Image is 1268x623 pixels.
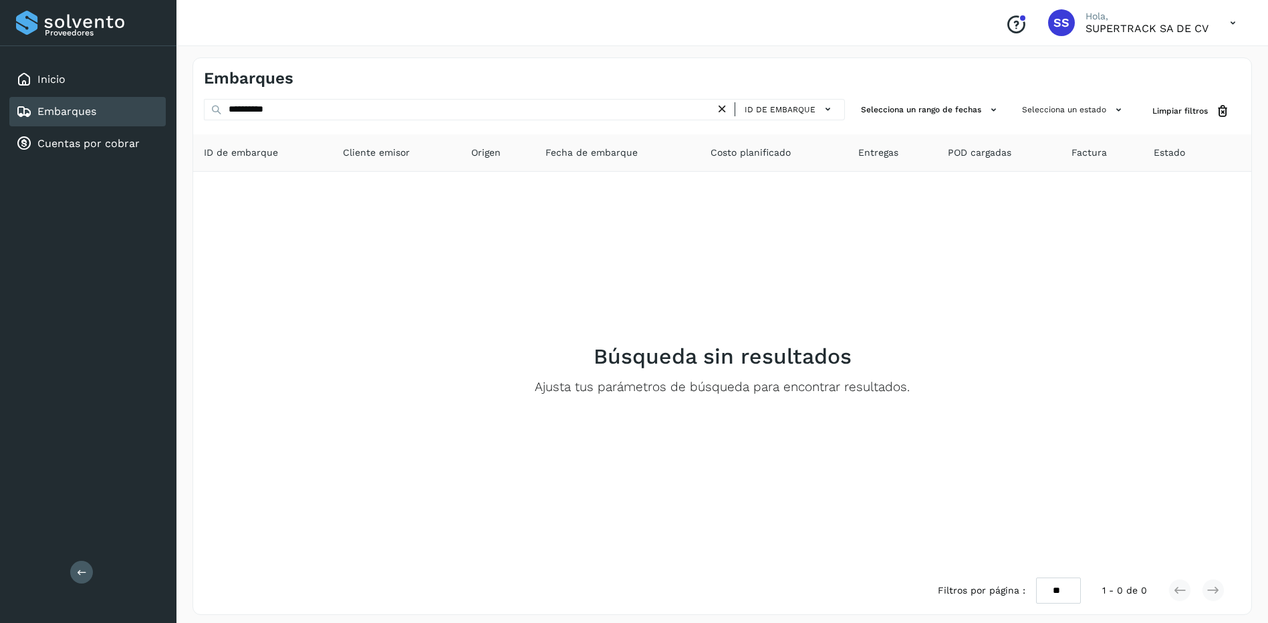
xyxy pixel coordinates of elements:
span: Origen [471,146,501,160]
h2: Búsqueda sin resultados [594,344,852,369]
a: Embarques [37,105,96,118]
span: POD cargadas [948,146,1011,160]
button: ID de embarque [741,100,839,119]
div: Inicio [9,65,166,94]
span: ID de embarque [204,146,278,160]
a: Cuentas por cobrar [37,137,140,150]
p: Proveedores [45,28,160,37]
h4: Embarques [204,69,293,88]
div: Cuentas por cobrar [9,129,166,158]
span: Estado [1154,146,1185,160]
button: Selecciona un rango de fechas [856,99,1006,121]
span: Entregas [858,146,898,160]
p: SUPERTRACK SA DE CV [1086,22,1209,35]
span: Factura [1071,146,1107,160]
span: Costo planificado [711,146,791,160]
button: Selecciona un estado [1017,99,1131,121]
div: Embarques [9,97,166,126]
span: ID de embarque [745,104,815,116]
p: Ajusta tus parámetros de búsqueda para encontrar resultados. [535,380,910,395]
span: Filtros por página : [938,584,1025,598]
span: Limpiar filtros [1152,105,1208,117]
p: Hola, [1086,11,1209,22]
button: Limpiar filtros [1142,99,1241,124]
span: Cliente emisor [343,146,410,160]
span: Fecha de embarque [545,146,638,160]
a: Inicio [37,73,66,86]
